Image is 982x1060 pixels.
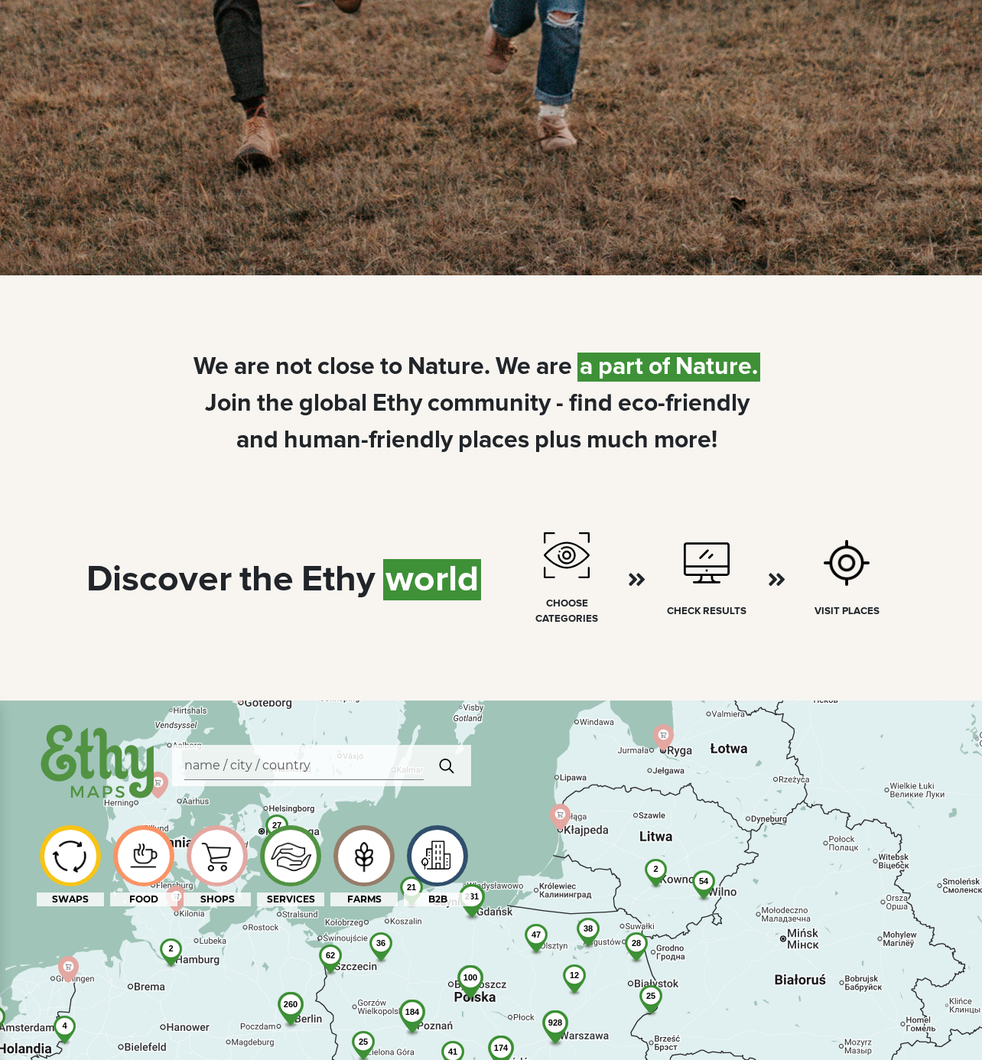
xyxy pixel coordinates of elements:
span: 41 [448,1047,457,1056]
span: part [598,353,643,382]
span: | [402,355,408,379]
span: 4 [62,1021,67,1030]
span: Ethy [301,561,376,598]
span: | [422,392,428,416]
span: Discover [86,561,232,598]
span: 184 [405,1007,419,1016]
img: icon-image [118,837,169,875]
span: community [428,392,551,416]
span: to [380,355,402,379]
img: 12 [553,964,596,1006]
span: places [458,428,529,453]
img: 100 [445,965,496,1015]
div: B2B [404,893,471,906]
img: 231 [447,884,497,934]
span: plus [535,428,581,453]
span: of [649,353,670,382]
img: icon-image [44,834,96,878]
span: | [376,561,383,598]
span: | [643,353,649,382]
span: 38 [584,924,593,933]
span: | [670,353,675,382]
span: ! [711,428,717,453]
span: | [564,392,569,416]
img: 2 [636,859,676,899]
img: vision.svg [544,532,590,578]
img: icon-image [265,831,316,881]
img: precision-big.png [824,540,870,586]
span: | [294,561,301,598]
img: 28 [615,932,658,974]
span: Join [205,392,252,416]
img: icon-image [191,831,242,880]
span: 28 [632,938,641,948]
span: more [654,428,711,453]
img: ethy-logo [37,719,160,807]
span: | [294,392,299,416]
span: | [581,428,587,453]
div: SWAPS [37,893,104,906]
span: global [299,392,367,416]
span: | [312,355,317,379]
img: 260 [265,992,316,1042]
span: 47 [532,930,541,939]
span: Nature. [408,355,490,379]
div: SHOPS [184,893,251,906]
span: | [490,355,496,379]
div: Visit places [815,604,880,619]
span: and [236,428,278,453]
span: are [234,355,270,379]
span: | [252,392,257,416]
span: 36 [376,938,385,948]
span: much [587,428,649,453]
span: are [536,355,572,379]
span: | [593,353,598,382]
span: the [257,392,294,416]
span: close [317,355,375,379]
span: 174 [494,1043,508,1052]
span: world [383,559,481,600]
input: Search [184,751,424,780]
span: | [649,428,654,453]
img: 2 [151,938,191,978]
img: 36 [359,932,402,974]
div: Check results [667,604,746,619]
span: We [193,355,229,379]
span: 260 [284,1000,298,1009]
span: | [529,428,535,453]
span: human-friendly [284,428,453,453]
span: not [275,355,312,379]
span: | [375,355,380,379]
span: | [531,355,536,379]
span: | [229,355,234,379]
img: 4 [44,1016,85,1055]
img: 54 [682,870,725,912]
span: | [232,561,239,598]
img: 928 [530,1010,580,1060]
span: a [577,353,593,382]
span: 2 [168,944,173,953]
span: | [453,428,458,453]
img: 38 [567,918,610,960]
span: 231 [465,892,479,901]
span: Nature. [675,353,760,382]
div: SERVICES [257,893,324,906]
div: choose categories [518,597,616,627]
span: 100 [463,973,477,982]
img: 47 [515,924,558,966]
span: 12 [570,971,579,980]
span: 928 [548,1018,562,1027]
img: 25 [629,985,672,1027]
span: the [239,561,294,598]
span: 54 [699,876,708,886]
div: FARMS [330,893,398,906]
span: | [572,355,577,379]
img: search.svg [433,750,461,781]
span: 25 [646,991,655,1000]
span: 25 [359,1037,368,1046]
img: monitor.svg [684,540,730,586]
img: 62 [309,945,352,987]
span: - [556,392,564,416]
span: | [270,355,275,379]
span: | [551,392,556,416]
